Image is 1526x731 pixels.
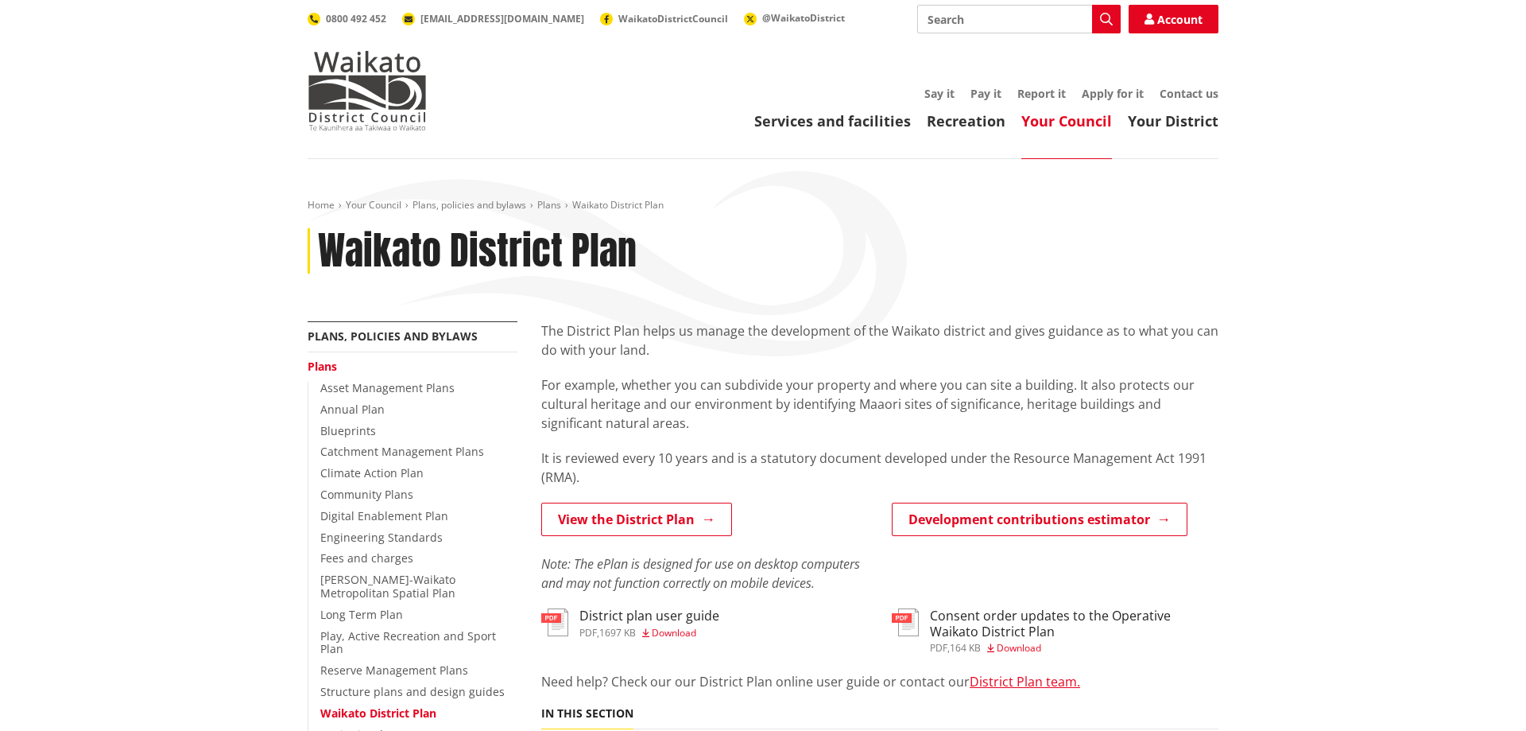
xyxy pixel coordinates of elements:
[537,198,561,212] a: Plans
[320,508,448,523] a: Digital Enablement Plan
[541,321,1218,360] p: The District Plan helps us manage the development of the Waikato district and gives guidance as t...
[541,609,568,636] img: document-pdf.svg
[970,673,1080,690] a: District Plan team.
[320,663,468,678] a: Reserve Management Plans
[320,423,376,438] a: Blueprints
[320,530,443,545] a: Engineering Standards
[308,329,478,344] a: Plans, policies and bylaws
[579,626,597,640] span: pdf
[917,5,1121,33] input: Search input
[320,550,413,566] a: Fees and charges
[579,609,719,624] h3: District plan user guide
[320,572,455,601] a: [PERSON_NAME]-Waikato Metropolitan Spatial Plan
[892,609,1218,652] a: Consent order updates to the Operative Waikato District Plan pdf,164 KB Download
[318,228,637,274] h1: Waikato District Plan
[930,609,1218,639] h3: Consent order updates to the Operative Waikato District Plan
[579,628,719,638] div: ,
[599,626,636,640] span: 1697 KB
[326,12,386,25] span: 0800 492 452
[541,707,633,721] h5: In this section
[308,51,427,130] img: Waikato District Council - Te Kaunihera aa Takiwaa o Waikato
[927,111,1005,130] a: Recreation
[320,380,455,395] a: Asset Management Plans
[1017,86,1066,101] a: Report it
[930,641,947,655] span: pdf
[652,626,696,640] span: Download
[308,12,386,25] a: 0800 492 452
[997,641,1041,655] span: Download
[1128,111,1218,130] a: Your District
[1021,111,1112,130] a: Your Council
[402,12,584,25] a: [EMAIL_ADDRESS][DOMAIN_NAME]
[970,86,1001,101] a: Pay it
[924,86,955,101] a: Say it
[930,644,1218,653] div: ,
[541,672,1218,691] p: Need help? Check our our District Plan online user guide or contact our
[892,503,1187,536] a: Development contributions estimator
[762,11,845,25] span: @WaikatoDistrict
[541,375,1218,433] p: For example, whether you can subdivide your property and where you can site a building. It also p...
[1129,5,1218,33] a: Account
[420,12,584,25] span: [EMAIL_ADDRESS][DOMAIN_NAME]
[320,487,413,502] a: Community Plans
[308,199,1218,212] nav: breadcrumb
[950,641,981,655] span: 164 KB
[320,402,385,417] a: Annual Plan
[541,609,719,637] a: District plan user guide pdf,1697 KB Download
[541,555,860,592] em: Note: The ePlan is designed for use on desktop computers and may not function correctly on mobile...
[308,359,337,374] a: Plans
[541,449,1218,487] p: It is reviewed every 10 years and is a statutory document developed under the Resource Management...
[600,12,728,25] a: WaikatoDistrictCouncil
[572,198,664,212] span: Waikato District Plan
[541,503,732,536] a: View the District Plan
[320,607,403,622] a: Long Term Plan
[346,198,401,212] a: Your Council
[320,444,484,459] a: Catchment Management Plans
[1160,86,1218,101] a: Contact us
[754,111,911,130] a: Services and facilities
[1082,86,1144,101] a: Apply for it
[308,198,335,212] a: Home
[320,628,496,657] a: Play, Active Recreation and Sport Plan
[320,706,436,721] a: Waikato District Plan
[618,12,728,25] span: WaikatoDistrictCouncil
[744,11,845,25] a: @WaikatoDistrict
[892,609,919,636] img: document-pdf.svg
[412,198,526,212] a: Plans, policies and bylaws
[320,684,505,699] a: Structure plans and design guides
[320,465,424,480] a: Climate Action Plan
